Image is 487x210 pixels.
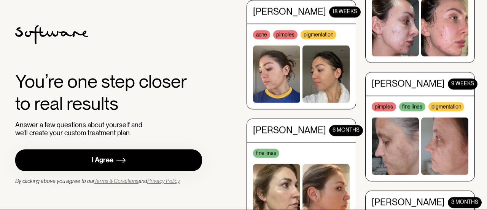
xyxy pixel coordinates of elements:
[372,190,445,201] div: [PERSON_NAME]
[94,178,138,184] a: Terms & Conditions
[448,190,482,201] div: 3 MONTHS
[448,72,477,83] div: 9 WEEKS
[147,178,180,184] a: Privacy Policy
[399,95,425,104] div: fine lines
[273,23,298,32] div: pimples
[15,121,146,137] div: Answer a few questions about yourself and we'll create your custom treatment plan.
[91,156,113,165] div: I Agree
[15,177,181,185] div: By clicking above you agree to our and .
[253,142,279,151] div: fine lines
[15,149,202,171] a: I Agree
[253,118,326,129] div: [PERSON_NAME]
[428,95,464,104] div: pigmentation
[253,23,270,32] div: acne
[372,95,396,104] div: pimples
[372,72,445,83] div: [PERSON_NAME]
[15,71,202,114] div: You’re one step closer to real results
[301,23,336,32] div: pigmentation
[329,118,363,129] div: 6 months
